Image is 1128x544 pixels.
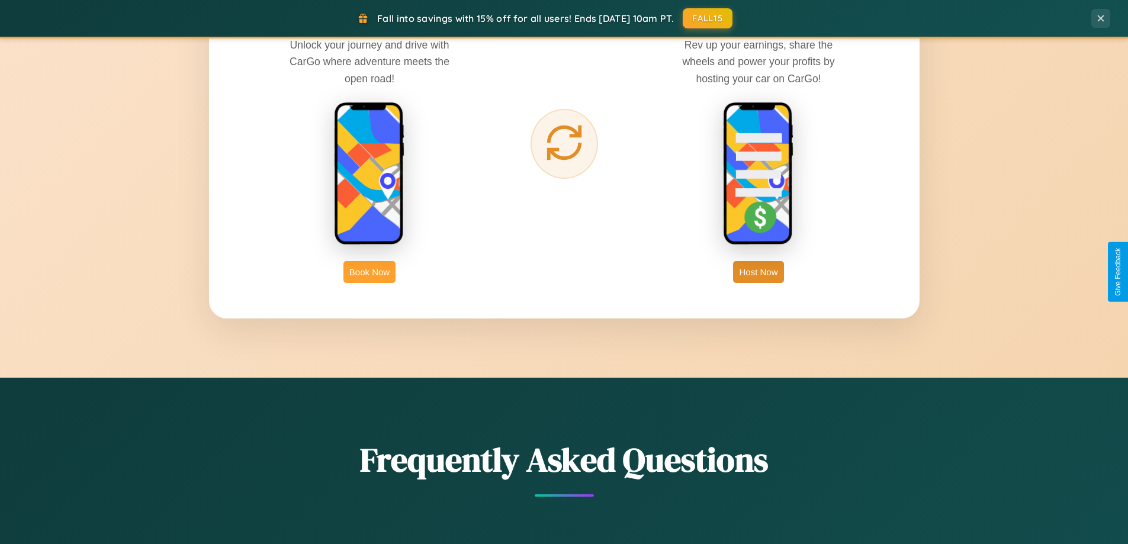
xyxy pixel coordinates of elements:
img: rent phone [334,102,405,246]
p: Unlock your journey and drive with CarGo where adventure meets the open road! [281,37,458,86]
img: host phone [723,102,794,246]
h2: Frequently Asked Questions [209,437,920,482]
span: Fall into savings with 15% off for all users! Ends [DATE] 10am PT. [377,12,674,24]
button: FALL15 [683,8,732,28]
p: Rev up your earnings, share the wheels and power your profits by hosting your car on CarGo! [670,37,847,86]
div: Give Feedback [1114,248,1122,296]
button: Book Now [343,261,396,283]
button: Host Now [733,261,783,283]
